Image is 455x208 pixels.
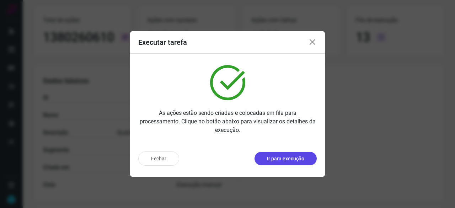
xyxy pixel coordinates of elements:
[267,155,304,162] p: Ir para execução
[138,109,317,134] p: As ações estão sendo criadas e colocadas em fila para processamento. Clique no botão abaixo para ...
[138,151,179,166] button: Fechar
[210,65,245,100] img: verified.svg
[138,38,187,47] h3: Executar tarefa
[255,152,317,165] button: Ir para execução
